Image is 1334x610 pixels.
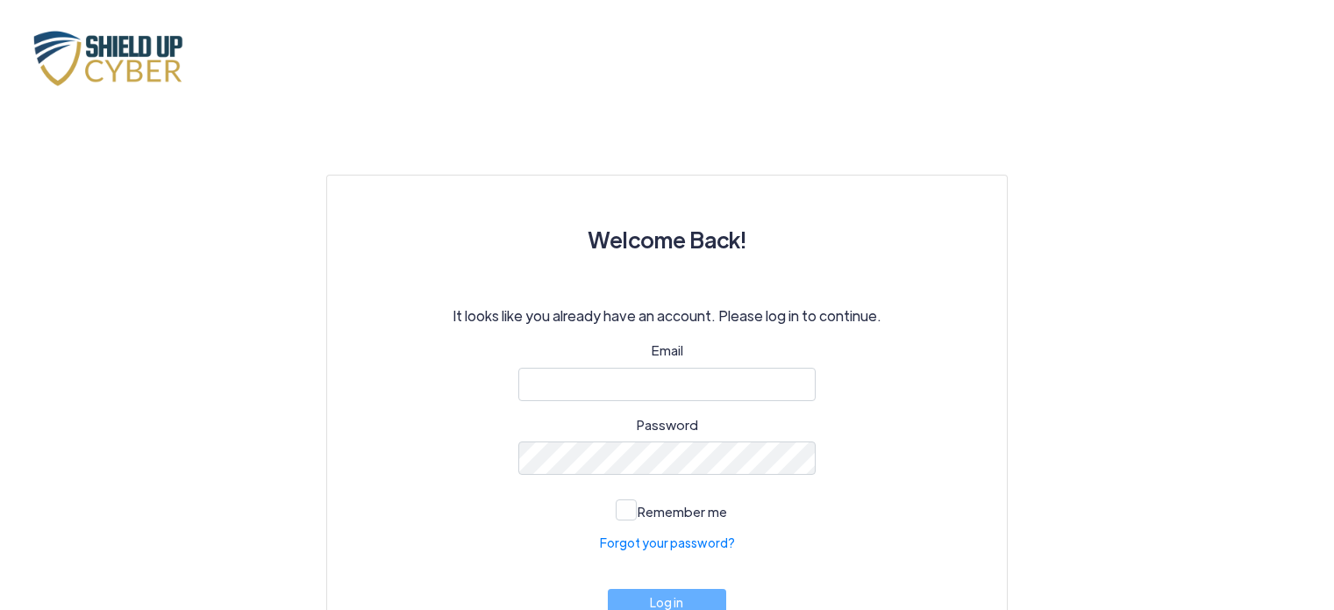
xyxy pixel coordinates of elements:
label: Password [637,415,698,435]
label: Email [652,341,683,361]
img: x7pemu0IxLxkcbZJZdzx2HwkaHwO9aaLS0XkQIJL.png [26,25,202,90]
span: Remember me [638,503,727,520]
p: It looks like you already have an account. Please log in to continue. [369,305,965,327]
h3: Welcome Back! [369,218,965,262]
a: Forgot your password? [600,534,735,552]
